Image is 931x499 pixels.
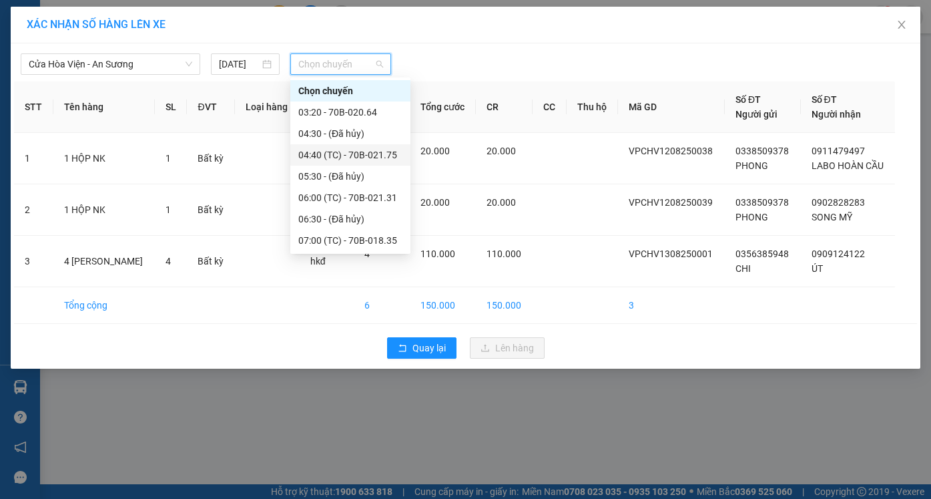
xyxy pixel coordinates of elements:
[166,256,171,267] span: 4
[629,248,713,259] span: VPCHV1308250001
[420,248,455,259] span: 110.000
[14,184,53,236] td: 2
[735,248,789,259] span: 0356385948
[290,80,410,102] div: Chọn chuyến
[812,109,861,120] span: Người nhận
[533,81,567,133] th: CC
[896,19,907,30] span: close
[298,148,402,162] div: 04:40 (TC) - 70B-021.75
[364,248,370,259] span: 4
[735,160,768,171] span: PHONG
[166,204,171,215] span: 1
[420,197,450,208] span: 20.000
[883,7,920,44] button: Close
[187,81,235,133] th: ĐVT
[812,94,837,105] span: Số ĐT
[354,287,410,324] td: 6
[420,146,450,156] span: 20.000
[629,146,713,156] span: VPCHV1208250038
[487,146,516,156] span: 20.000
[235,81,299,133] th: Loại hàng
[398,343,407,354] span: rollback
[410,81,476,133] th: Tổng cước
[166,153,171,164] span: 1
[812,212,852,222] span: SONG MỸ
[618,287,725,324] td: 3
[53,236,155,287] td: 4 [PERSON_NAME]
[487,248,521,259] span: 110.000
[27,18,166,31] span: XÁC NHẬN SỐ HÀNG LÊN XE
[812,248,865,259] span: 0909124122
[812,160,884,171] span: LABO HOÀN CẦU
[155,81,188,133] th: SL
[53,287,155,324] td: Tổng cộng
[29,54,192,74] span: Cửa Hòa Viện - An Sương
[14,81,53,133] th: STT
[298,212,402,226] div: 06:30 - (Đã hủy)
[410,287,476,324] td: 150.000
[735,263,751,274] span: CHI
[476,81,533,133] th: CR
[629,197,713,208] span: VPCHV1208250039
[618,81,725,133] th: Mã GD
[219,57,260,71] input: 13/08/2025
[298,190,402,205] div: 06:00 (TC) - 70B-021.31
[298,54,382,74] span: Chọn chuyến
[53,81,155,133] th: Tên hàng
[487,197,516,208] span: 20.000
[812,197,865,208] span: 0902828283
[412,341,446,355] span: Quay lại
[187,133,235,184] td: Bất kỳ
[735,146,789,156] span: 0338509378
[298,169,402,184] div: 05:30 - (Đã hủy)
[187,184,235,236] td: Bất kỳ
[310,256,326,267] span: hkđ
[476,287,533,324] td: 150.000
[470,337,545,359] button: uploadLên hàng
[298,233,402,248] div: 07:00 (TC) - 70B-018.35
[187,236,235,287] td: Bất kỳ
[735,94,761,105] span: Số ĐT
[812,146,865,156] span: 0911479497
[298,126,402,141] div: 04:30 - (Đã hủy)
[387,337,456,359] button: rollbackQuay lại
[735,197,789,208] span: 0338509378
[567,81,618,133] th: Thu hộ
[812,263,823,274] span: ÚT
[53,133,155,184] td: 1 HỘP NK
[735,212,768,222] span: PHONG
[298,105,402,120] div: 03:20 - 70B-020.64
[14,133,53,184] td: 1
[298,84,402,98] div: Chọn chuyến
[735,109,778,120] span: Người gửi
[14,236,53,287] td: 3
[53,184,155,236] td: 1 HỘP NK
